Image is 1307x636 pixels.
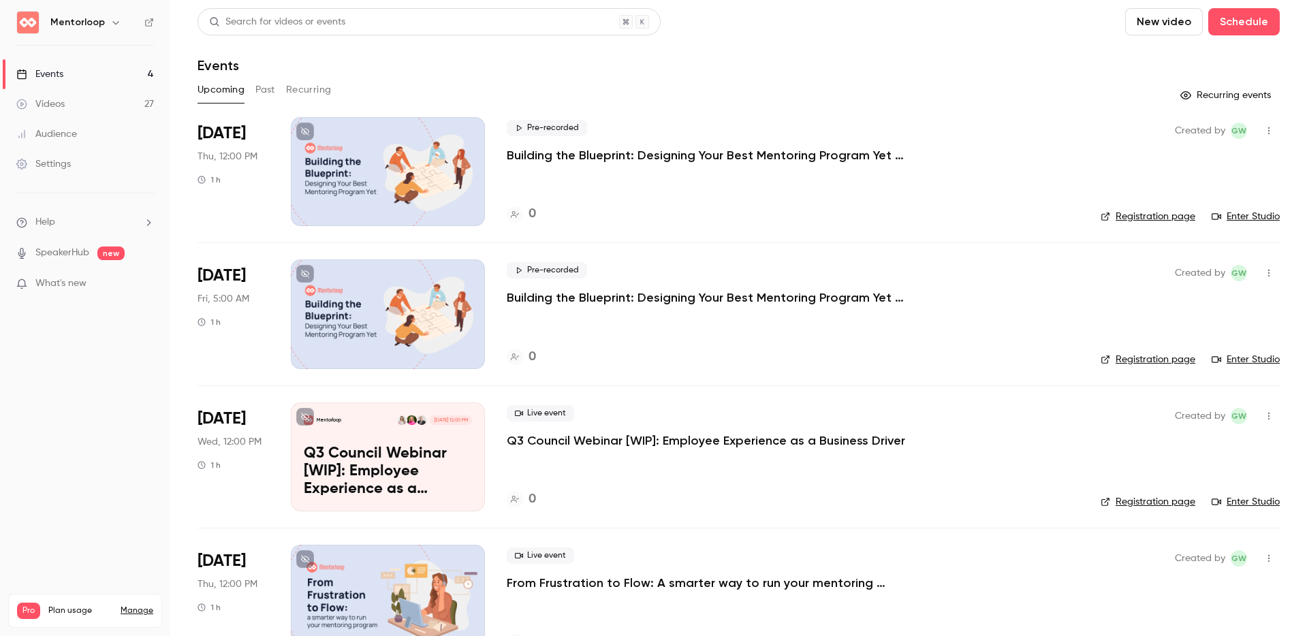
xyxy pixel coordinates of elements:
img: Heidi Holmes [397,415,407,425]
span: Thu, 12:00 PM [198,150,257,163]
button: Schedule [1208,8,1280,35]
div: Videos [16,97,65,111]
img: Mentorloop [17,12,39,33]
a: Registration page [1101,210,1195,223]
a: 0 [507,348,536,366]
div: Search for videos or events [209,15,345,29]
span: Wed, 12:00 PM [198,435,262,449]
div: 1 h [198,317,221,328]
span: Help [35,215,55,229]
span: GW [1231,265,1246,281]
h1: Events [198,57,239,74]
span: Created by [1175,550,1225,567]
span: Thu, 12:00 PM [198,577,257,591]
p: Q3 Council Webinar [WIP]: Employee Experience as a Business Driver [304,445,472,498]
span: GW [1231,408,1246,424]
img: Michael Werle [417,415,426,425]
span: Created by [1175,265,1225,281]
div: Audience [16,127,77,141]
button: Past [255,79,275,101]
a: Building the Blueprint: Designing Your Best Mentoring Program Yet ([GEOGRAPHIC_DATA]) [507,289,915,306]
a: SpeakerHub [35,246,89,260]
h4: 0 [529,490,536,509]
a: From Frustration to Flow: A smarter way to run your mentoring program (APAC) [507,575,915,591]
span: Live event [507,547,574,564]
a: Q3 Council Webinar [WIP]: Employee Experience as a Business DriverMentorloopMichael WerleLainie T... [291,402,485,511]
span: [DATE] 12:00 PM [430,415,471,425]
a: Manage [121,605,153,616]
span: [DATE] [198,123,246,144]
h4: 0 [529,348,536,366]
span: [DATE] [198,408,246,430]
h6: Mentorloop [50,16,105,29]
span: Grace Winstanley [1231,265,1247,281]
span: Created by [1175,123,1225,139]
h4: 0 [529,205,536,223]
a: Enter Studio [1212,210,1280,223]
button: Recurring events [1174,84,1280,106]
a: Building the Blueprint: Designing Your Best Mentoring Program Yet (ANZ) [507,147,915,163]
div: 1 h [198,460,221,471]
div: Settings [16,157,71,171]
a: Registration page [1101,353,1195,366]
span: [DATE] [198,550,246,572]
div: Sep 26 Fri, 5:00 AM (Australia/Melbourne) [198,259,269,368]
span: Fri, 5:00 AM [198,292,249,306]
div: 1 h [198,174,221,185]
span: [DATE] [198,265,246,287]
a: Registration page [1101,495,1195,509]
span: Pre-recorded [507,120,587,136]
span: GW [1231,123,1246,139]
div: Sep 25 Thu, 12:00 PM (Australia/Melbourne) [198,117,269,226]
span: Created by [1175,408,1225,424]
button: Recurring [286,79,332,101]
div: Events [16,67,63,81]
li: help-dropdown-opener [16,215,154,229]
span: GW [1231,550,1246,567]
a: Enter Studio [1212,353,1280,366]
span: Grace Winstanley [1231,408,1247,424]
span: Pre-recorded [507,262,587,279]
span: Live event [507,405,574,422]
span: Plan usage [48,605,112,616]
a: 0 [507,490,536,509]
a: 0 [507,205,536,223]
span: Grace Winstanley [1231,550,1247,567]
span: Grace Winstanley [1231,123,1247,139]
span: Pro [17,603,40,619]
p: Mentorloop [317,417,341,424]
button: Upcoming [198,79,245,101]
a: Q3 Council Webinar [WIP]: Employee Experience as a Business Driver [507,432,905,449]
a: Enter Studio [1212,495,1280,509]
button: New video [1125,8,1203,35]
div: Oct 29 Wed, 12:00 PM (Australia/Melbourne) [198,402,269,511]
img: Lainie Tayler [407,415,416,425]
span: What's new [35,276,86,291]
div: 1 h [198,602,221,613]
span: new [97,247,125,260]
